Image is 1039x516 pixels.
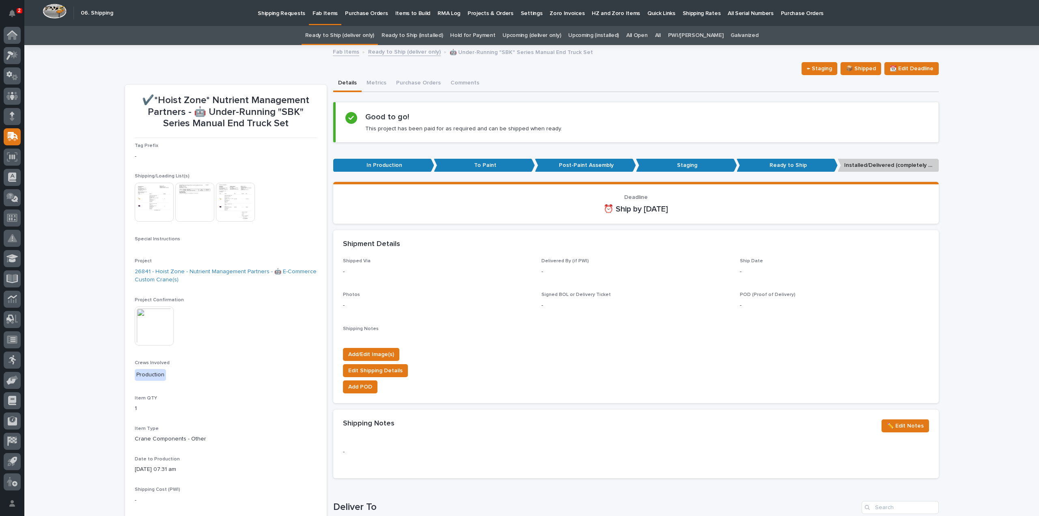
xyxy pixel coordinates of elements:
[348,382,372,392] span: Add POD
[887,421,924,431] span: ✏️ Edit Notes
[343,448,532,456] p: -
[655,26,661,45] a: All
[135,259,152,263] span: Project
[18,8,21,13] p: 2
[502,26,561,45] a: Upcoming (deliver only)
[862,501,939,514] input: Search
[343,292,360,297] span: Photos
[135,152,317,161] p: -
[43,4,67,19] img: Workspace Logo
[365,125,562,132] p: This project has been paid for as required and can be shipped when ready.
[81,10,113,17] h2: 06. Shipping
[348,366,403,376] span: Edit Shipping Details
[135,426,159,431] span: Item Type
[135,174,190,179] span: Shipping/Loading List(s)
[541,292,611,297] span: Signed BOL or Delivery Ticket
[343,240,400,249] h2: Shipment Details
[668,26,724,45] a: PWI/[PERSON_NAME]
[10,10,21,23] div: Notifications2
[135,143,158,148] span: Tag Prefix
[450,26,495,45] a: Hold for Payment
[135,465,317,474] p: [DATE] 07:31 am
[541,259,589,263] span: Delivered By (if PWI)
[135,298,184,302] span: Project Confirmation
[365,112,409,122] h2: Good to go!
[343,204,929,214] p: ⏰ Ship by [DATE]
[348,350,394,359] span: Add/Edit Image(s)
[333,159,434,172] p: In Production
[807,64,832,73] span: ← Staging
[368,47,441,56] a: Ready to Ship (deliver only)
[802,62,837,75] button: ← Staging
[450,47,593,56] p: 🤖 Under-Running "SBK" Series Manual End Truck Set
[305,26,374,45] a: Ready to Ship (deliver only)
[434,159,535,172] p: To Paint
[838,159,939,172] p: Installed/Delivered (completely done)
[890,64,933,73] span: 📆 Edit Deadline
[362,75,391,92] button: Metrics
[841,62,881,75] button: 📦 Shipped
[135,361,170,365] span: Crews Involved
[135,237,180,242] span: Special Instructions
[343,380,377,393] button: Add POD
[446,75,484,92] button: Comments
[343,301,532,310] p: -
[636,159,737,172] p: Staging
[740,292,795,297] span: POD (Proof of Delivery)
[343,364,408,377] button: Edit Shipping Details
[382,26,443,45] a: Ready to Ship (installed)
[541,268,730,276] p: -
[391,75,446,92] button: Purchase Orders
[568,26,619,45] a: Upcoming (installed)
[333,501,858,513] h1: Deliver To
[740,301,929,310] p: -
[135,95,317,130] p: ✔️*Hoist Zone* Nutrient Management Partners - 🤖 Under-Running "SBK" Series Manual End Truck Set
[135,404,317,413] p: 1
[882,419,929,432] button: ✏️ Edit Notes
[535,159,636,172] p: Post-Paint Assembly
[740,268,929,276] p: -
[135,496,317,505] p: -
[737,159,838,172] p: Ready to Ship
[731,26,758,45] a: Galvanized
[624,194,648,200] span: Deadline
[343,259,371,263] span: Shipped Via
[135,396,157,401] span: Item QTY
[884,62,939,75] button: 📆 Edit Deadline
[135,435,317,443] p: Crane Components - Other
[740,259,763,263] span: Ship Date
[343,348,399,361] button: Add/Edit Image(s)
[343,419,394,428] h2: Shipping Notes
[135,369,166,381] div: Production
[846,64,876,73] span: 📦 Shipped
[135,487,180,492] span: Shipping Cost (PWI)
[343,326,379,331] span: Shipping Notes
[541,301,730,310] p: -
[333,75,362,92] button: Details
[4,5,21,22] button: Notifications
[135,268,317,285] a: 26841 - Hoist Zone - Nutrient Management Partners - 🤖 E-Commerce Custom Crane(s)
[626,26,648,45] a: All Open
[135,457,180,462] span: Date to Production
[333,47,359,56] a: Fab Items
[343,268,532,276] p: -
